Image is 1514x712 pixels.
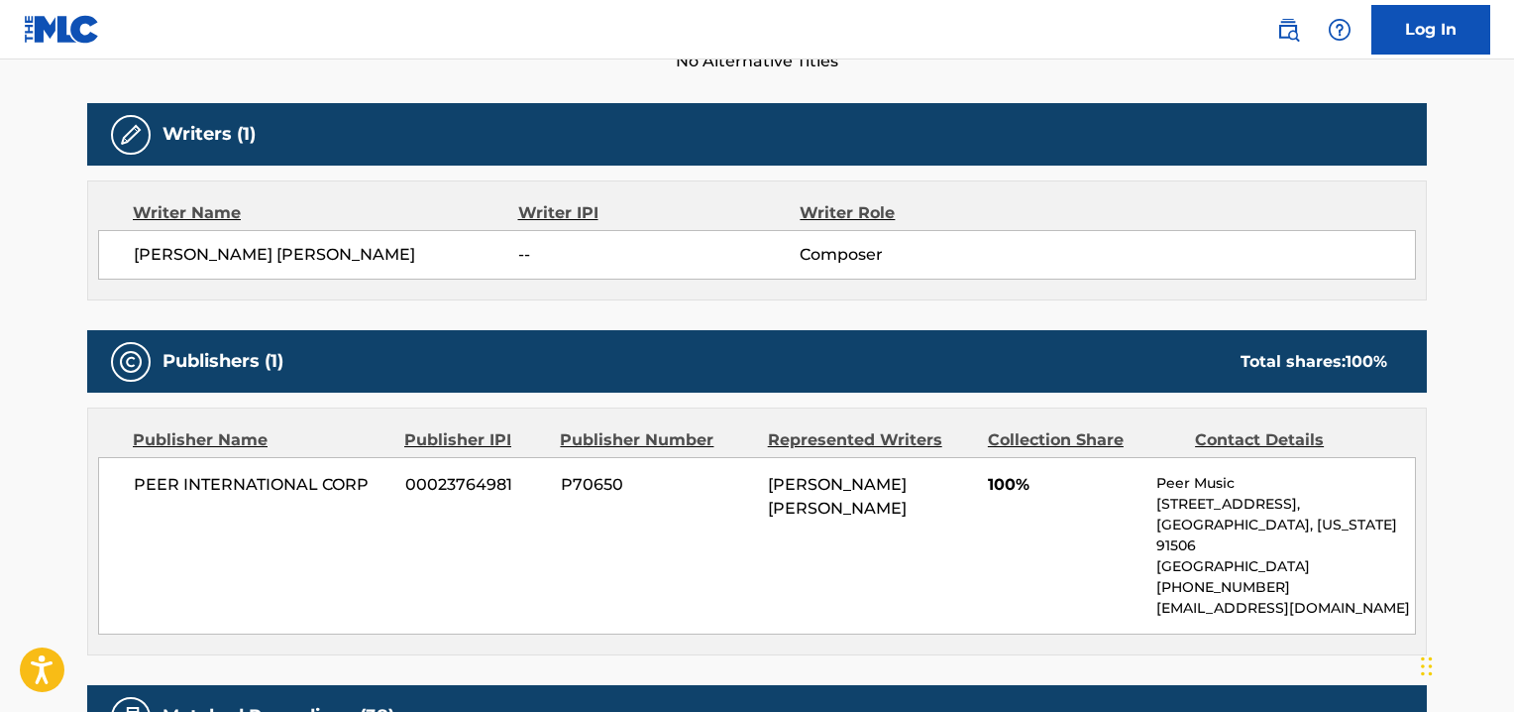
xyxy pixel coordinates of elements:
h5: Publishers (1) [162,350,283,373]
img: Publishers [119,350,143,374]
img: help [1328,18,1352,42]
div: Writer Name [133,201,518,225]
span: P70650 [561,473,753,497]
div: Arrastrar [1421,637,1433,696]
p: Peer Music [1156,473,1415,494]
div: Total shares: [1241,350,1387,374]
span: No Alternative Titles [87,50,1427,73]
span: Composer [800,243,1056,267]
p: [STREET_ADDRESS], [1156,494,1415,515]
span: -- [518,243,800,267]
span: 100 % [1346,352,1387,371]
div: Represented Writers [768,428,973,452]
div: Writer IPI [518,201,801,225]
div: Publisher Name [133,428,389,452]
span: 100% [988,473,1141,497]
span: [PERSON_NAME] [PERSON_NAME] [768,475,907,518]
p: [PHONE_NUMBER] [1156,577,1415,598]
iframe: Chat Widget [1415,617,1514,712]
div: Contact Details [1195,428,1387,452]
div: Publisher IPI [404,428,545,452]
img: search [1276,18,1300,42]
div: Publisher Number [560,428,752,452]
div: Widget de chat [1415,617,1514,712]
span: PEER INTERNATIONAL CORP [134,473,390,497]
p: [EMAIL_ADDRESS][DOMAIN_NAME] [1156,598,1415,619]
div: Collection Share [988,428,1180,452]
img: Writers [119,123,143,147]
div: Help [1320,10,1359,50]
img: MLC Logo [24,15,100,44]
h5: Writers (1) [162,123,256,146]
span: 00023764981 [405,473,546,497]
span: [PERSON_NAME] [PERSON_NAME] [134,243,518,267]
p: [GEOGRAPHIC_DATA] [1156,556,1415,577]
a: Public Search [1268,10,1308,50]
div: Writer Role [800,201,1056,225]
p: [GEOGRAPHIC_DATA], [US_STATE] 91506 [1156,515,1415,556]
a: Log In [1371,5,1490,55]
